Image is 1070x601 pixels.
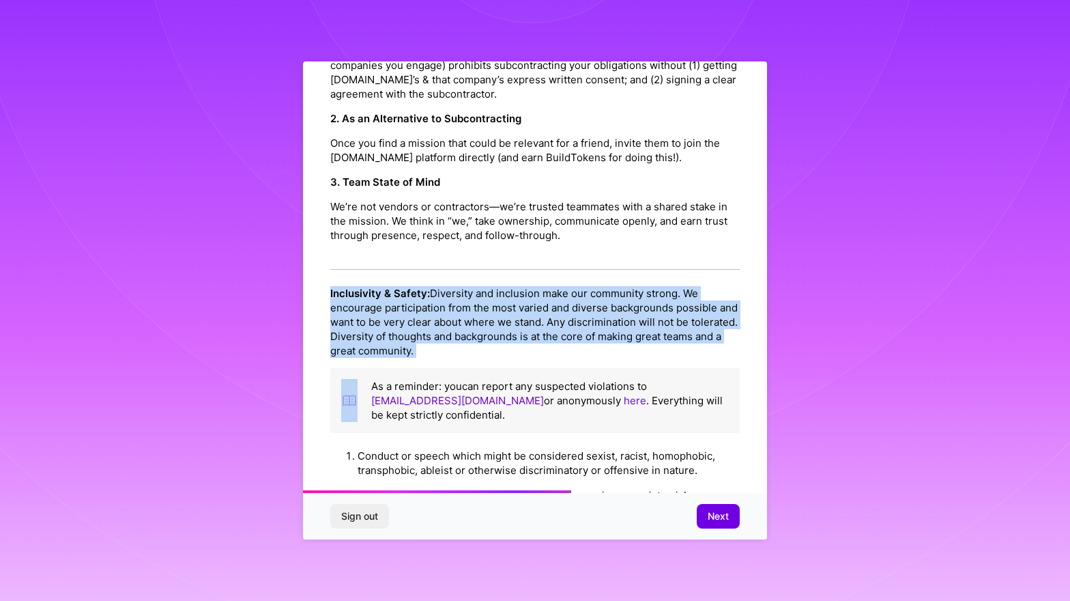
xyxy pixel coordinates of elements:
[330,44,740,101] p: For transparency’s sake, the Builder Agreement (that you’ll typically sign with the companies you...
[330,286,740,358] p: Diversity and inclusion make our community strong. We encourage participation from the most varie...
[697,504,740,529] button: Next
[708,509,729,523] span: Next
[371,379,729,422] p: As a reminder: you can report any suspected violations to or anonymously . Everything will be kep...
[358,483,740,522] li: Do not use unwelcome, suggestive, derogatory or inappropriate nicknames or terms.
[624,394,646,407] a: here
[330,136,740,165] p: Once you find a mission that could be relevant for a friend, invite them to join the [DOMAIN_NAME...
[358,443,740,483] li: Conduct or speech which might be considered sexist, racist, homophobic, transphobic, ableist or o...
[330,176,440,188] strong: 3. Team State of Mind
[341,379,358,422] img: book icon
[371,394,544,407] a: [EMAIL_ADDRESS][DOMAIN_NAME]
[330,199,740,242] p: We’re not vendors or contractors—we’re trusted teammates with a shared stake in the mission. We t...
[341,509,378,523] span: Sign out
[330,112,521,125] strong: 2. As an Alternative to Subcontracting
[330,504,389,529] button: Sign out
[330,287,430,300] strong: Inclusivity & Safety:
